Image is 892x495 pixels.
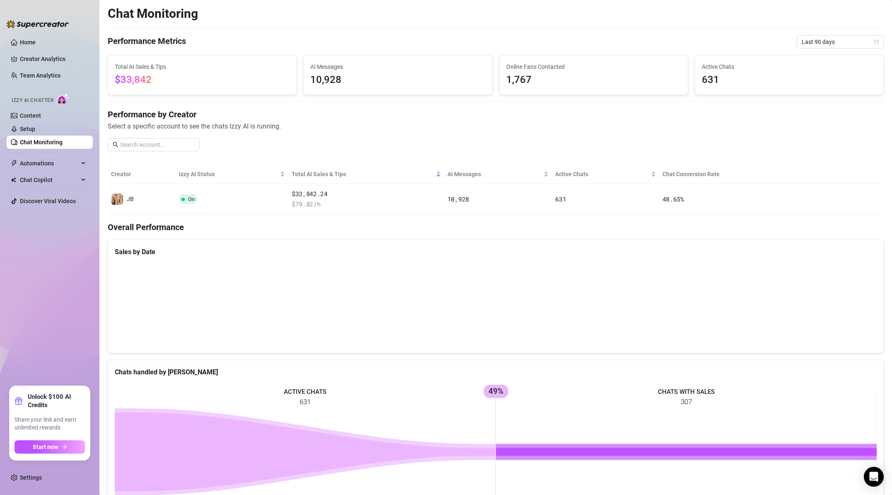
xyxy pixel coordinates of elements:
[61,444,67,450] span: arrow-right
[7,20,69,28] img: logo-BBDzfeDw.svg
[15,416,85,432] span: Share your link and earn unlimited rewards
[20,157,79,170] span: Automations
[28,393,85,409] strong: Unlock $100 AI Credits
[108,6,198,22] h2: Chat Monitoring
[20,112,41,119] a: Content
[20,126,35,132] a: Setup
[662,195,684,203] span: 48.65 %
[20,52,86,66] a: Creator Analytics
[292,189,441,199] span: $33,842.24
[288,165,444,184] th: Total AI Sales & Tips
[310,62,485,71] span: AI Messages
[179,170,278,179] span: Izzy AI Status
[111,193,123,205] img: JB
[20,72,60,79] a: Team Analytics
[292,199,441,209] span: $ 79.82 /h
[20,39,36,46] a: Home
[20,474,42,481] a: Settings
[108,221,884,233] h4: Overall Performance
[20,198,76,204] a: Discover Viral Videos
[555,195,566,203] span: 631
[33,444,58,450] span: Start now
[552,165,659,184] th: Active Chats
[444,165,552,184] th: AI Messages
[15,397,23,405] span: gift
[506,72,681,88] span: 1,767
[115,367,877,377] div: Chats handled by [PERSON_NAME]
[864,467,884,487] div: Open Intercom Messenger
[20,173,79,187] span: Chat Copilot
[12,97,53,104] span: Izzy AI Chatter
[702,62,877,71] span: Active Chats
[108,165,176,184] th: Creator
[120,140,195,149] input: Search account...
[115,247,877,257] div: Sales by Date
[57,93,70,105] img: AI Chatter
[115,62,290,71] span: Total AI Sales & Tips
[115,74,152,85] span: $33,842
[127,196,134,202] span: JB
[108,109,884,120] h4: Performance by Creator
[108,35,186,49] h4: Performance Metrics
[20,139,63,146] a: Chat Monitoring
[176,165,288,184] th: Izzy AI Status
[292,170,434,179] span: Total AI Sales & Tips
[802,36,879,48] span: Last 90 days
[310,72,485,88] span: 10,928
[506,62,681,71] span: Online Fans Contacted
[188,196,195,202] span: On
[447,170,542,179] span: AI Messages
[555,170,649,179] span: Active Chats
[11,177,16,183] img: Chat Copilot
[11,160,17,167] span: thunderbolt
[874,39,879,44] span: calendar
[659,165,806,184] th: Chat Conversion Rate
[15,440,85,454] button: Start nowarrow-right
[108,121,884,131] span: Select a specific account to see the chats Izzy AI is running.
[447,195,469,203] span: 10,928
[113,142,118,148] span: search
[702,72,877,88] span: 631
